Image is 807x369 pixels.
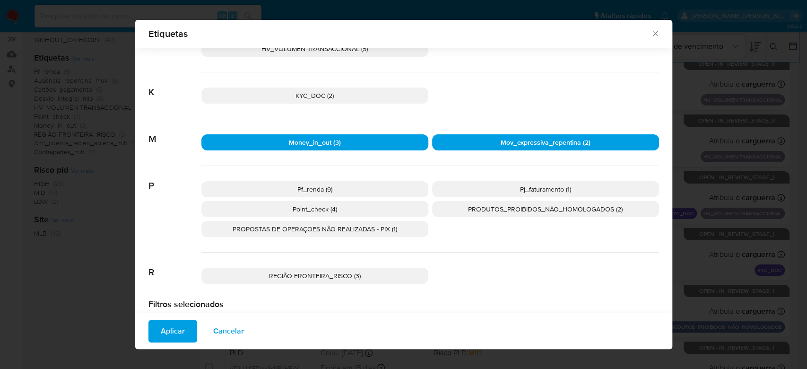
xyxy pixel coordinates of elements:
[148,72,201,98] span: K
[293,204,337,214] span: Point_check (4)
[148,253,201,278] span: R
[201,268,428,284] div: REGIÃO FRONTEIRA_RISCO (3)
[148,166,201,192] span: P
[432,134,659,150] div: Mov_expressiva_repentina (2)
[148,29,651,38] span: Etiquetas
[233,224,397,234] span: PROPOSTAS DE OPERAÇOES NÃO REALIZADAS - PIX (1)
[201,201,428,217] div: Point_check (4)
[468,204,623,214] span: PRODUTOS_PROIBIDOS_NÃO_HOMOLOGADOS (2)
[269,271,361,281] span: REGIÃO FRONTEIRA_RISCO (3)
[201,88,428,104] div: KYC_DOC (2)
[295,91,334,100] span: KYC_DOC (2)
[501,138,590,147] span: Mov_expressiva_repentina (2)
[297,184,332,194] span: Pf_renda (9)
[289,138,341,147] span: Money_in_out (3)
[148,320,197,343] button: Aplicar
[261,44,368,53] span: HV_VOLUMEN TRANSACCIONAL (5)
[148,309,202,321] button: Remover seleção
[161,321,185,342] span: Aplicar
[432,201,659,217] div: PRODUTOS_PROIBIDOS_NÃO_HOMOLOGADOS (2)
[432,181,659,197] div: Pj_faturamento (1)
[148,299,659,309] h2: Filtros selecionados
[201,181,428,197] div: Pf_renda (9)
[153,310,198,320] span: Remover seleção
[201,221,428,237] div: PROPOSTAS DE OPERAÇOES NÃO REALIZADAS - PIX (1)
[213,321,244,342] span: Cancelar
[651,29,659,37] button: Fechar
[520,184,571,194] span: Pj_faturamento (1)
[148,119,201,145] span: M
[201,134,428,150] div: Money_in_out (3)
[201,320,256,343] button: Cancelar
[201,41,428,57] div: HV_VOLUMEN TRANSACCIONAL (5)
